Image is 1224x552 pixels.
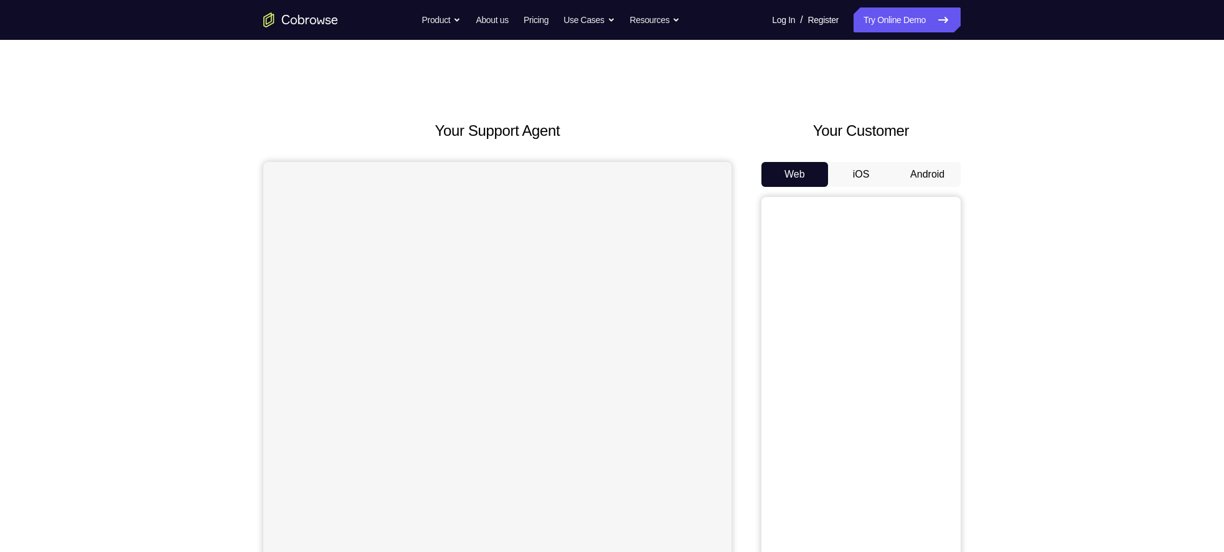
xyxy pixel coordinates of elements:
h2: Your Customer [761,120,961,142]
button: iOS [828,162,895,187]
a: Go to the home page [263,12,338,27]
button: Android [894,162,961,187]
h2: Your Support Agent [263,120,732,142]
button: Web [761,162,828,187]
button: Use Cases [563,7,614,32]
button: Resources [630,7,680,32]
a: Log In [772,7,795,32]
a: About us [476,7,508,32]
a: Pricing [524,7,548,32]
button: Product [422,7,461,32]
a: Register [808,7,839,32]
a: Try Online Demo [854,7,961,32]
span: / [800,12,803,27]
